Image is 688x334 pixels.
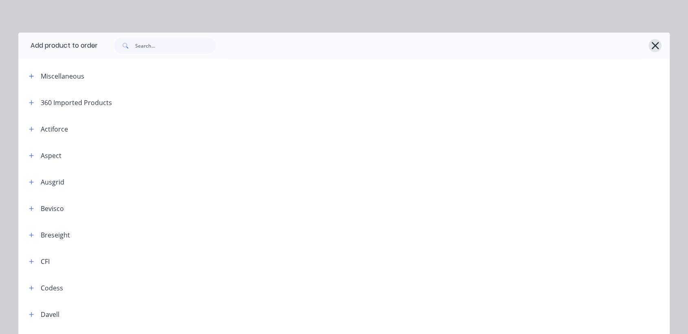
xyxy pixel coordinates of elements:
[41,71,84,81] div: Miscellaneous
[41,151,61,160] div: Aspect
[41,257,50,266] div: CFI
[41,98,112,108] div: 360 Imported Products
[18,33,98,59] div: Add product to order
[41,283,63,293] div: Codess
[41,204,64,213] div: Bevisco
[41,310,59,319] div: Davell
[41,230,70,240] div: Breseight
[41,124,68,134] div: Actiforce
[41,177,64,187] div: Ausgrid
[135,37,216,54] input: Search...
